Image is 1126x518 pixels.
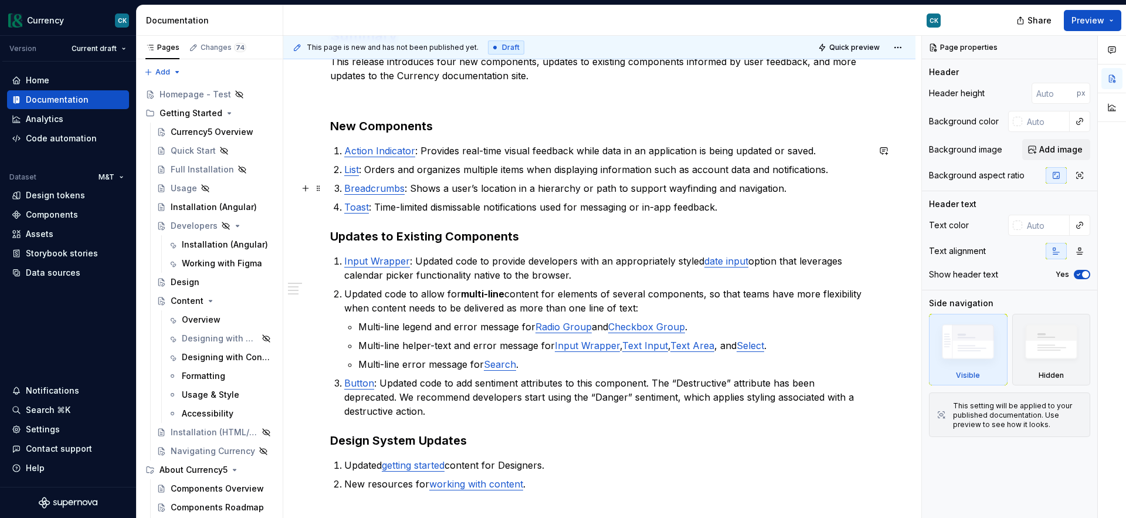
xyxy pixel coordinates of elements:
[929,219,969,231] div: Text color
[7,129,129,148] a: Code automation
[953,401,1083,429] div: This setting will be applied to your published documentation. Use preview to see how it looks.
[152,179,278,198] a: Usage
[344,255,410,267] a: Input Wrapper
[7,459,129,478] button: Help
[7,205,129,224] a: Components
[171,502,264,513] div: Components Roadmap
[429,478,523,490] a: working with content
[26,113,63,125] div: Analytics
[2,8,134,33] button: CurrencyCK
[1032,83,1077,104] input: Auto
[182,351,271,363] div: Designing with Content
[929,297,993,309] div: Side navigation
[182,314,221,326] div: Overview
[163,235,278,254] a: Installation (Angular)
[7,186,129,205] a: Design tokens
[535,321,592,333] a: Radio Group
[929,314,1008,385] div: Visible
[171,445,255,457] div: Navigating Currency
[145,43,179,52] div: Pages
[358,320,869,334] p: Multi-line legend and error message for and .
[1039,144,1083,155] span: Add image
[152,141,278,160] a: Quick Start
[26,267,80,279] div: Data sources
[704,255,748,267] a: date input
[26,248,98,259] div: Storybook stories
[330,118,869,134] h3: New Components
[171,182,197,194] div: Usage
[26,462,45,474] div: Help
[929,116,999,127] div: Background color
[160,107,222,119] div: Getting Started
[152,498,278,517] a: Components Roadmap
[344,200,869,214] p: : Time-limited dismissable notifications used for messaging or in-app feedback.
[670,340,714,351] a: Text Area
[26,94,89,106] div: Documentation
[7,263,129,282] a: Data sources
[344,201,369,213] a: Toast
[344,377,374,389] a: Button
[344,477,869,491] p: New resources for .
[829,43,880,52] span: Quick preview
[72,44,117,53] span: Current draft
[929,144,1002,155] div: Background image
[39,497,97,509] svg: Supernova Logo
[929,198,976,210] div: Header text
[344,162,869,177] p: : Orders and organizes multiple items when displaying information such as account data and notifi...
[152,198,278,216] a: Installation (Angular)
[1027,15,1052,26] span: Share
[502,43,520,52] span: Draft
[163,329,278,348] a: Designing with Content (DRAFT)
[1064,10,1121,31] button: Preview
[182,239,268,250] div: Installation (Angular)
[152,442,278,461] a: Navigating Currency
[330,432,869,449] h3: Design System Updates
[929,87,985,99] div: Header height
[9,172,36,182] div: Dataset
[737,340,764,351] a: Select
[956,371,980,380] div: Visible
[330,55,869,83] p: This release introduces four new components, updates to existing components informed by user feed...
[7,71,129,90] a: Home
[26,189,85,201] div: Design tokens
[344,376,869,418] p: : Updated code to add sentiment attributes to this component. The “Destructive” attribute has bee...
[99,172,114,182] span: M&T
[7,110,129,128] a: Analytics
[152,273,278,292] a: Design
[622,340,668,351] a: Text Input
[929,170,1025,181] div: Background aspect ratio
[182,408,233,419] div: Accessibility
[1022,139,1090,160] button: Add image
[152,216,278,235] a: Developers
[1012,314,1091,385] div: Hidden
[171,145,216,157] div: Quick Start
[171,164,234,175] div: Full Installation
[163,404,278,423] a: Accessibility
[118,16,127,25] div: CK
[171,201,257,213] div: Installation (Angular)
[182,333,258,344] div: Designing with Content (DRAFT)
[66,40,131,57] button: Current draft
[182,389,239,401] div: Usage & Style
[344,145,415,157] a: Action Indicator
[461,288,504,300] strong: multi-line
[608,321,685,333] a: Checkbox Group
[555,340,620,351] a: Input Wrapper
[7,420,129,439] a: Settings
[7,244,129,263] a: Storybook stories
[344,458,869,472] p: Updated content for Designers.
[484,358,516,370] a: Search
[26,209,78,221] div: Components
[163,385,278,404] a: Usage & Style
[7,401,129,419] button: Search ⌘K
[344,254,869,282] p: : Updated code to provide developers with an appropriately styled option that leverages calendar ...
[171,295,204,307] div: Content
[27,15,64,26] div: Currency
[382,459,445,471] a: getting started
[344,182,405,194] a: Breadcrumbs
[1022,111,1070,132] input: Auto
[7,225,129,243] a: Assets
[344,164,359,175] a: List
[171,426,258,438] div: Installation (HTML/CSS)
[7,439,129,458] button: Contact support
